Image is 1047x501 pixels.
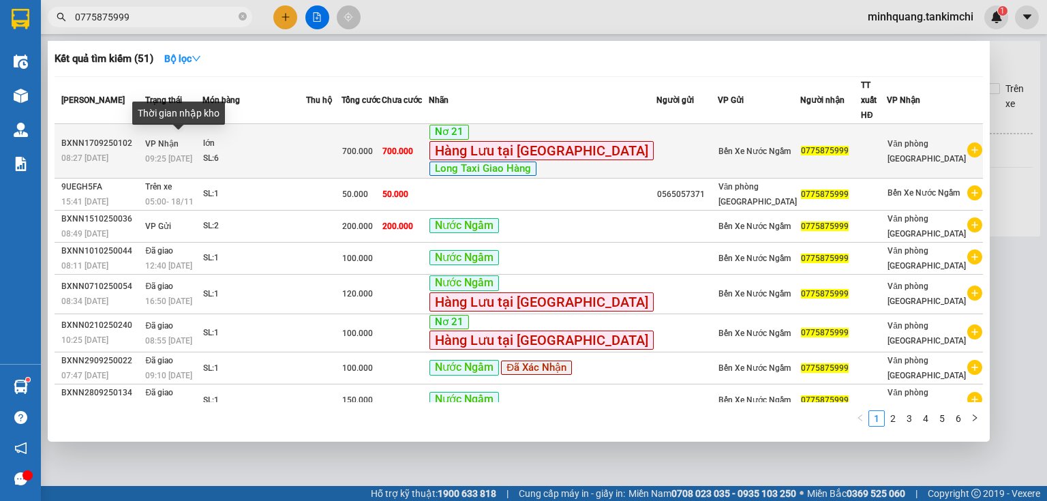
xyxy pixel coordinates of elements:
[145,261,192,271] span: 12:40 [DATE]
[14,411,27,424] span: question-circle
[342,329,373,338] span: 100.000
[856,414,864,422] span: left
[342,254,373,263] span: 100.000
[429,292,654,312] span: Hàng Lưu tại [GEOGRAPHIC_DATA]
[967,410,983,427] button: right
[203,393,305,408] div: SL: 1
[801,395,849,405] span: 0775875999
[801,289,849,299] span: 0775875999
[14,380,28,394] img: warehouse-icon
[429,125,469,140] span: Nơ 21
[61,197,108,207] span: 15:41 [DATE]
[145,356,173,365] span: Đã giao
[429,250,499,266] span: Nước Ngầm
[801,189,849,199] span: 0775875999
[429,392,499,408] span: Nước Ngầm
[239,11,247,24] span: close-circle
[967,410,983,427] li: Next Page
[901,410,917,427] li: 3
[801,328,849,337] span: 0775875999
[501,361,572,376] span: Đã Xác Nhận
[967,392,982,407] span: plus-circle
[382,222,413,231] span: 200.000
[145,371,192,380] span: 09:10 [DATE]
[885,411,900,426] a: 2
[75,10,236,25] input: Tìm tên, số ĐT hoặc mã đơn
[918,411,933,426] a: 4
[887,139,966,164] span: Văn phòng [GEOGRAPHIC_DATA]
[61,95,125,105] span: [PERSON_NAME]
[801,222,849,231] span: 0775875999
[14,55,28,69] img: warehouse-icon
[718,147,791,156] span: Bến Xe Nước Ngầm
[153,48,212,70] button: Bộ lọcdown
[967,185,982,200] span: plus-circle
[145,282,173,291] span: Đã giao
[967,249,982,264] span: plus-circle
[951,411,966,426] a: 6
[61,244,141,258] div: BXNN1010250044
[967,286,982,301] span: plus-circle
[718,395,791,405] span: Bến Xe Nước Ngầm
[935,411,950,426] a: 5
[342,363,373,373] span: 100.000
[12,9,29,29] img: logo-vxr
[145,246,173,256] span: Đã giao
[887,282,966,306] span: Văn phòng [GEOGRAPHIC_DATA]
[887,388,966,412] span: Văn phòng [GEOGRAPHIC_DATA]
[61,354,141,368] div: BXNN2909250022
[429,218,499,234] span: Nước Ngầm
[164,53,201,64] strong: Bộ lọc
[145,182,172,192] span: Trên xe
[61,229,108,239] span: 08:49 [DATE]
[203,187,305,202] div: SL: 1
[14,442,27,455] span: notification
[429,141,654,160] span: Hàng Lưu tại [GEOGRAPHIC_DATA]
[382,147,413,156] span: 700.000
[61,335,108,345] span: 10:25 [DATE]
[934,410,950,427] li: 5
[55,52,153,66] h3: Kết quả tìm kiếm ( 51 )
[145,297,192,306] span: 16:50 [DATE]
[967,360,982,375] span: plus-circle
[61,371,108,380] span: 07:47 [DATE]
[887,246,966,271] span: Văn phòng [GEOGRAPHIC_DATA]
[718,95,744,105] span: VP Gửi
[718,363,791,373] span: Bến Xe Nước Ngầm
[145,154,192,164] span: 09:25 [DATE]
[718,329,791,338] span: Bến Xe Nước Ngầm
[718,289,791,299] span: Bến Xe Nước Ngầm
[61,136,141,151] div: BXNN1709250102
[306,95,332,105] span: Thu hộ
[887,321,966,346] span: Văn phòng [GEOGRAPHIC_DATA]
[61,261,108,271] span: 08:11 [DATE]
[61,153,108,163] span: 08:27 [DATE]
[971,414,979,422] span: right
[902,411,917,426] a: 3
[342,289,373,299] span: 120.000
[869,411,884,426] a: 1
[718,222,791,231] span: Bến Xe Nước Ngầm
[852,410,868,427] button: left
[203,361,305,376] div: SL: 1
[61,212,141,226] div: BXNN1510250036
[57,12,66,22] span: search
[239,12,247,20] span: close-circle
[145,95,182,105] span: Trạng thái
[61,180,141,194] div: 9UEGH5FA
[203,251,305,266] div: SL: 1
[429,315,469,330] span: Nơ 21
[950,410,967,427] li: 6
[967,142,982,157] span: plus-circle
[885,410,901,427] li: 2
[61,318,141,333] div: BXNN0210250240
[61,297,108,306] span: 08:34 [DATE]
[14,472,27,485] span: message
[342,395,373,405] span: 150.000
[202,95,240,105] span: Món hàng
[657,187,716,202] div: 0565057371
[800,95,845,105] span: Người nhận
[145,197,194,207] span: 05:00 - 18/11
[801,254,849,263] span: 0775875999
[887,188,960,198] span: Bến Xe Nước Ngầm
